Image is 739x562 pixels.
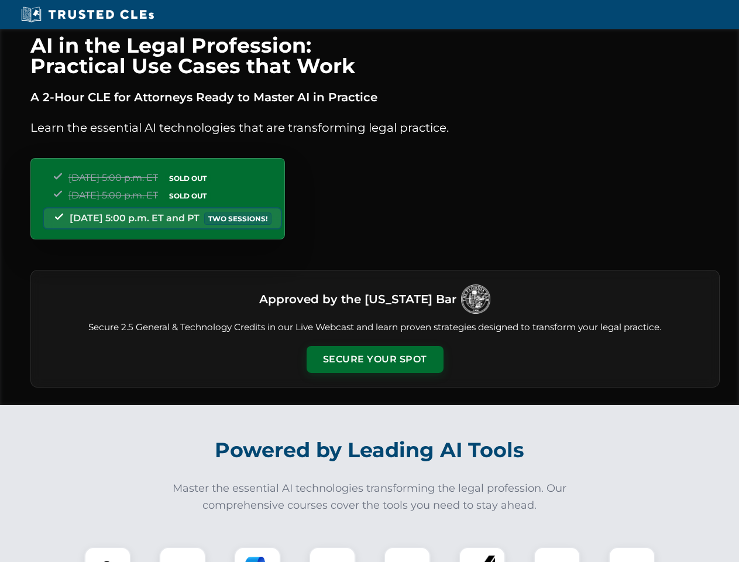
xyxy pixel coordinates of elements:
span: [DATE] 5:00 p.m. ET [68,190,158,201]
h1: AI in the Legal Profession: Practical Use Cases that Work [30,35,720,76]
img: Logo [461,285,490,314]
p: Learn the essential AI technologies that are transforming legal practice. [30,118,720,137]
h2: Powered by Leading AI Tools [46,430,694,471]
span: SOLD OUT [165,172,211,184]
p: Master the essential AI technologies transforming the legal profession. Our comprehensive courses... [165,480,575,514]
p: A 2-Hour CLE for Attorneys Ready to Master AI in Practice [30,88,720,107]
button: Secure Your Spot [307,346,444,373]
p: Secure 2.5 General & Technology Credits in our Live Webcast and learn proven strategies designed ... [45,321,705,334]
span: SOLD OUT [165,190,211,202]
img: Trusted CLEs [18,6,157,23]
span: [DATE] 5:00 p.m. ET [68,172,158,183]
h3: Approved by the [US_STATE] Bar [259,289,456,310]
